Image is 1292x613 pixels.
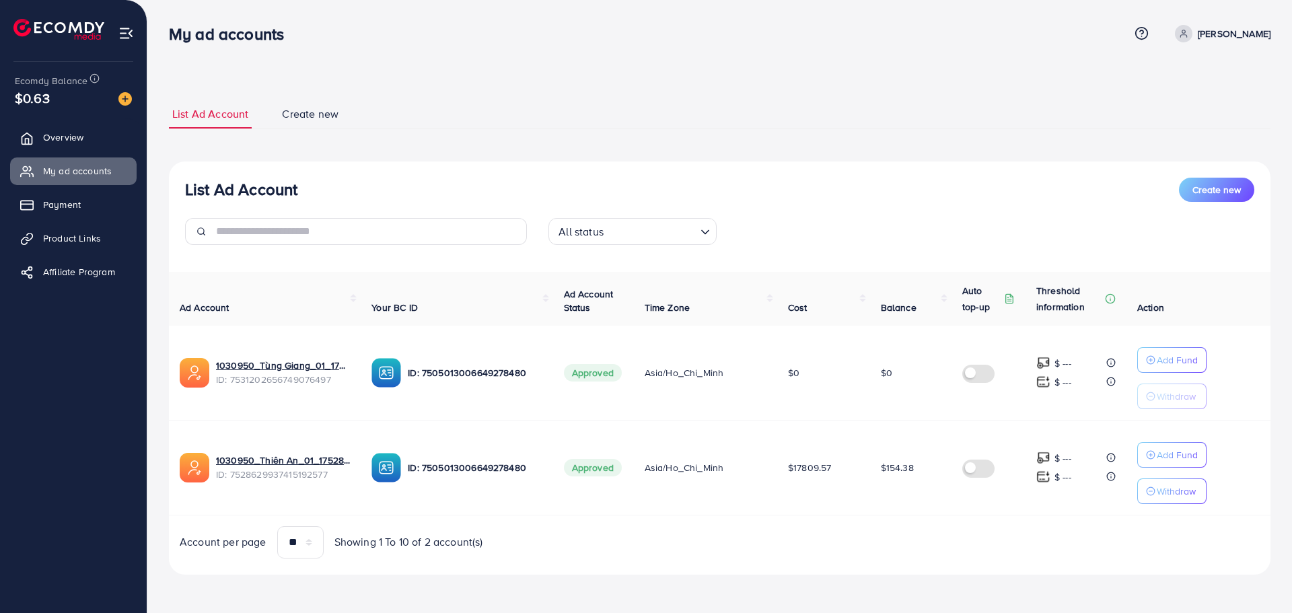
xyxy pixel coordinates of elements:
a: 1030950_Tùng Giang_01_1753494771254 [216,359,350,372]
p: $ --- [1054,450,1071,466]
span: ID: 7528629937415192577 [216,468,350,481]
span: Approved [564,364,622,382]
a: Overview [10,124,137,151]
span: Product Links [43,231,101,245]
p: Withdraw [1157,483,1196,499]
p: Threshold information [1036,283,1102,315]
a: My ad accounts [10,157,137,184]
span: $0 [788,366,799,380]
button: Create new [1179,178,1254,202]
div: Search for option [548,218,717,245]
p: $ --- [1054,469,1071,485]
p: $ --- [1054,374,1071,390]
p: Auto top-up [962,283,1001,315]
h3: List Ad Account [185,180,297,199]
p: Add Fund [1157,447,1198,463]
span: ID: 7531202656749076497 [216,373,350,386]
img: ic-ads-acc.e4c84228.svg [180,358,209,388]
button: Withdraw [1137,478,1207,504]
button: Withdraw [1137,384,1207,409]
span: Ad Account Status [564,287,614,314]
img: top-up amount [1036,375,1050,389]
span: Cost [788,301,808,314]
div: <span class='underline'>1030950_Tùng Giang_01_1753494771254</span></br>7531202656749076497 [216,359,350,386]
span: Ad Account [180,301,229,314]
span: Time Zone [645,301,690,314]
p: Add Fund [1157,352,1198,368]
span: All status [556,222,606,242]
span: Account per page [180,534,266,550]
img: image [118,92,132,106]
span: Create new [1192,183,1241,196]
img: menu [118,26,134,41]
h3: My ad accounts [169,24,295,44]
img: top-up amount [1036,451,1050,465]
div: <span class='underline'>1030950_Thiên An_01_1752895762323</span></br>7528629937415192577 [216,454,350,481]
iframe: Chat [1235,552,1282,603]
a: Affiliate Program [10,258,137,285]
span: Affiliate Program [43,265,115,279]
p: ID: 7505013006649278480 [408,365,542,381]
span: Asia/Ho_Chi_Minh [645,461,724,474]
input: Search for option [608,219,695,242]
p: ID: 7505013006649278480 [408,460,542,476]
img: ic-ba-acc.ded83a64.svg [371,358,401,388]
a: Product Links [10,225,137,252]
img: logo [13,19,104,40]
button: Add Fund [1137,442,1207,468]
p: [PERSON_NAME] [1198,26,1270,42]
span: Your BC ID [371,301,418,314]
button: Add Fund [1137,347,1207,373]
span: $17809.57 [788,461,831,474]
p: $ --- [1054,355,1071,371]
span: Showing 1 To 10 of 2 account(s) [334,534,483,550]
p: Withdraw [1157,388,1196,404]
span: Approved [564,459,622,476]
span: $154.38 [881,461,914,474]
img: top-up amount [1036,470,1050,484]
span: Balance [881,301,917,314]
span: Ecomdy Balance [15,74,87,87]
span: Asia/Ho_Chi_Minh [645,366,724,380]
a: Payment [10,191,137,218]
a: [PERSON_NAME] [1170,25,1270,42]
img: top-up amount [1036,356,1050,370]
span: Action [1137,301,1164,314]
a: 1030950_Thiên An_01_1752895762323 [216,454,350,467]
span: $0.63 [15,88,50,108]
span: Overview [43,131,83,144]
span: Create new [282,106,338,122]
span: My ad accounts [43,164,112,178]
span: Payment [43,198,81,211]
img: ic-ba-acc.ded83a64.svg [371,453,401,482]
span: $0 [881,366,892,380]
span: List Ad Account [172,106,248,122]
img: ic-ads-acc.e4c84228.svg [180,453,209,482]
